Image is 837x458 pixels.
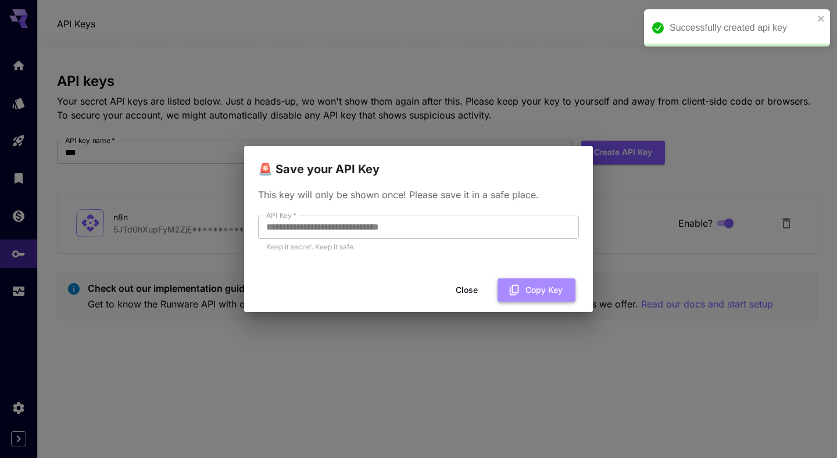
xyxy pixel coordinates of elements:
p: Keep it secret. Keep it safe. [266,241,571,253]
div: Successfully created api key [670,21,814,35]
h2: 🚨 Save your API Key [244,146,593,178]
button: Copy Key [498,278,575,302]
button: Close [441,278,493,302]
button: close [817,14,825,23]
label: API Key [266,210,296,220]
p: This key will only be shown once! Please save it in a safe place. [258,188,579,202]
